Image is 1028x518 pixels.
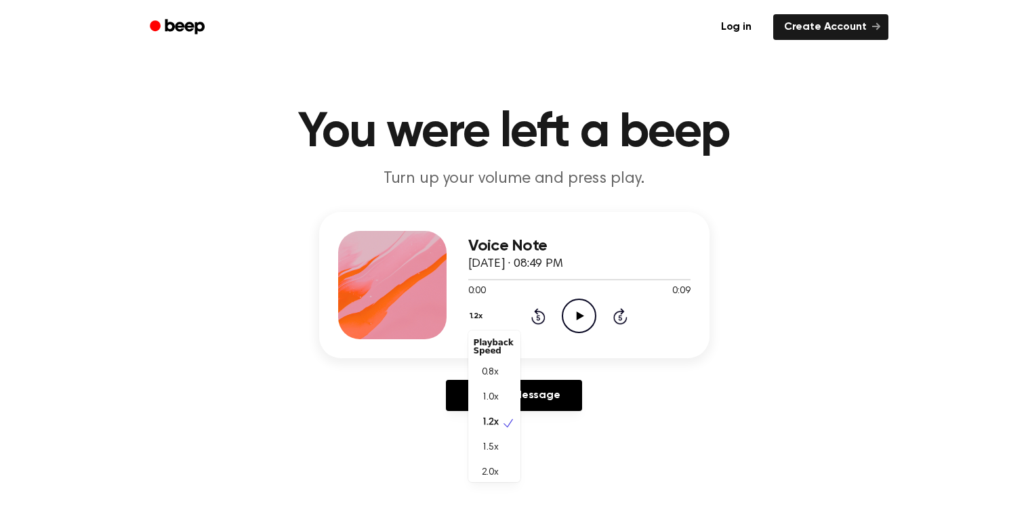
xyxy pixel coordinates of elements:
[468,330,520,482] div: 1.2x
[482,441,499,455] span: 1.5x
[482,466,499,480] span: 2.0x
[482,416,499,430] span: 1.2x
[468,333,520,360] div: Playback Speed
[468,305,488,328] button: 1.2x
[482,391,499,405] span: 1.0x
[482,366,499,380] span: 0.8x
